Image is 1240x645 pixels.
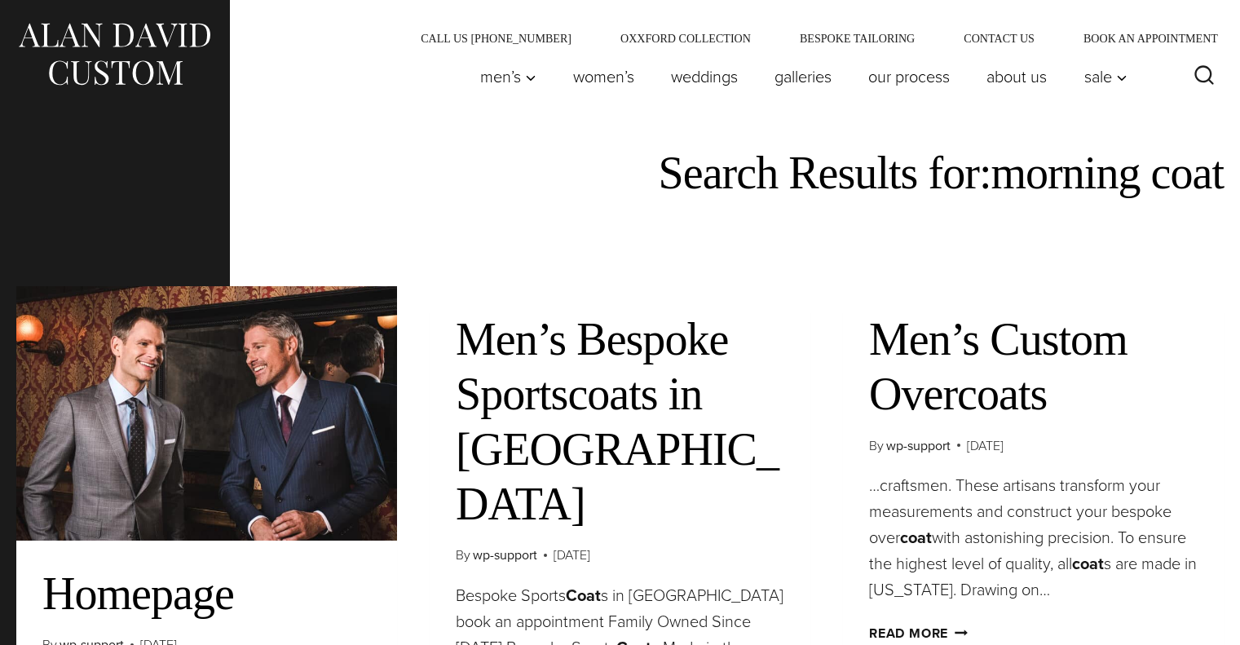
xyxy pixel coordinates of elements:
a: Book an Appointment [1059,33,1224,44]
a: Men’s Bespoke Sportscoats in [GEOGRAPHIC_DATA] [456,314,779,529]
a: wp-support [473,546,537,564]
span: morning coat [991,148,1224,198]
a: Oxxford Collection [596,33,775,44]
a: Our Process [850,60,969,93]
strong: coat [1072,551,1104,576]
nav: Secondary Navigation [396,33,1224,44]
a: About Us [969,60,1066,93]
a: Homepage [42,568,234,619]
h1: Search Results for: [16,146,1224,201]
span: By [869,435,884,457]
time: [DATE] [554,545,590,566]
time: [DATE] [967,435,1004,457]
a: Bespoke Tailoring [775,33,939,44]
span: Sale [1083,68,1127,85]
span: By [456,545,470,566]
span: …craftsmen. These artisans transform your measurements and construct your bespoke over with aston... [869,473,1197,602]
strong: Coat [566,583,601,607]
strong: coat [900,525,932,550]
nav: Primary Navigation [461,60,1136,93]
a: Read More [869,624,968,643]
img: Two men in custom suits, one in blue double breasted pinstripe suit and one in medium grey over p... [16,286,397,540]
img: Alan David Custom [16,18,212,91]
button: View Search Form [1185,57,1224,96]
span: Men’s [479,68,536,85]
a: weddings [653,60,757,93]
a: Contact Us [939,33,1059,44]
a: Galleries [757,60,850,93]
a: wp-support [886,436,951,455]
a: Women’s [555,60,653,93]
a: Men’s Custom Overcoats [869,314,1127,419]
a: Call Us [PHONE_NUMBER] [396,33,596,44]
